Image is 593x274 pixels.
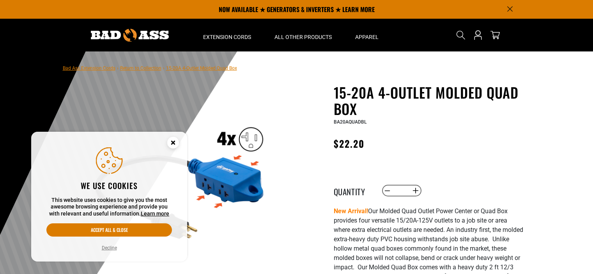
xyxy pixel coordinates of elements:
strong: New Arrival! [334,207,368,215]
span: BA20AQUADBL [334,119,366,125]
span: Extension Cords [203,34,251,41]
h2: We use cookies [46,180,172,191]
button: Decline [99,244,119,252]
summary: Search [455,29,467,41]
span: Apparel [355,34,379,41]
span: All Other Products [274,34,332,41]
summary: All Other Products [263,19,343,51]
nav: breadcrumbs [63,63,237,72]
a: Learn more [141,210,169,217]
a: Bad Ass Extension Cords [63,65,115,71]
span: 15-20A 4-Outlet Molded Quad Box [166,65,237,71]
p: This website uses cookies to give you the most awesome browsing experience and provide you with r... [46,197,172,217]
span: $22.20 [334,136,365,150]
span: › [163,65,165,71]
summary: Apparel [343,19,390,51]
label: Quantity [334,186,373,196]
summary: Extension Cords [191,19,263,51]
img: Bad Ass Extension Cords [91,29,169,42]
aside: Cookie Consent [31,132,187,262]
a: Return to Collection [120,65,161,71]
span: › [117,65,119,71]
button: Accept all & close [46,223,172,237]
h1: 15-20A 4-Outlet Molded Quad Box [334,84,525,117]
